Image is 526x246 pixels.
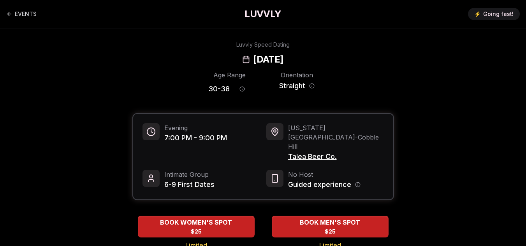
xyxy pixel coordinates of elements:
[6,6,37,22] a: Back to events
[164,123,227,133] span: Evening
[325,228,336,236] span: $25
[298,218,362,227] span: BOOK MEN'S SPOT
[276,70,318,80] div: Orientation
[288,123,384,151] span: [US_STATE][GEOGRAPHIC_DATA] - Cobble Hill
[208,84,230,94] span: 30 - 38
[288,170,361,179] span: No Host
[253,53,283,66] h2: [DATE]
[245,8,281,20] a: LUVVLY
[309,83,315,89] button: Orientation information
[164,133,227,143] span: 7:00 PM - 9:00 PM
[288,179,351,190] span: Guided experience
[158,218,234,227] span: BOOK WOMEN'S SPOT
[279,80,305,91] span: Straight
[164,179,215,190] span: 6-9 First Dates
[234,80,251,98] button: Age range information
[138,216,255,237] button: BOOK WOMEN'S SPOT - Limited
[355,182,361,187] button: Host information
[288,151,384,162] span: Talea Beer Co.
[236,41,290,49] div: Luvvly Speed Dating
[208,70,251,80] div: Age Range
[272,216,389,237] button: BOOK MEN'S SPOT - Limited
[474,10,481,18] span: ⚡️
[164,170,215,179] span: Intimate Group
[483,10,514,18] span: Going fast!
[191,228,202,236] span: $25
